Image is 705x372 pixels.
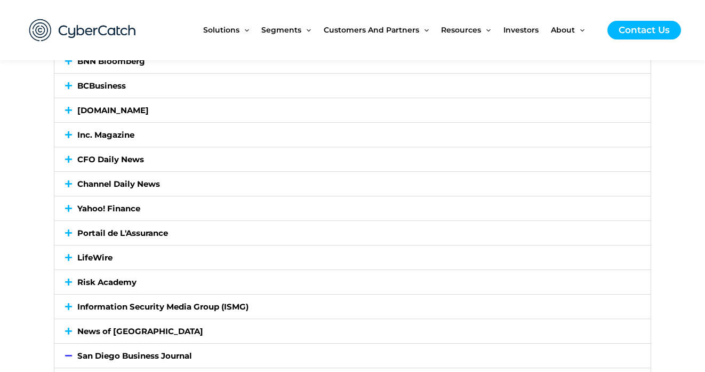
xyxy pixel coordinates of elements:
[54,74,651,98] div: BCBusiness
[77,154,144,164] a: CFO Daily News
[77,302,249,312] a: Information Security Media Group (ISMG)
[203,7,239,52] span: Solutions
[77,130,134,140] a: Inc. Magazine
[77,56,145,66] a: BNN Bloomberg
[54,172,651,196] div: Channel Daily News
[77,81,126,91] a: BCBusiness
[77,179,160,189] a: Channel Daily News
[239,7,249,52] span: Menu Toggle
[77,203,140,213] a: Yahoo! Finance
[503,7,539,52] span: Investors
[261,7,301,52] span: Segments
[77,228,168,238] a: Portail de L'Assurance
[551,7,575,52] span: About
[54,221,651,245] div: Portail de L'Assurance
[54,49,651,73] div: BNN Bloomberg
[77,105,149,115] a: [DOMAIN_NAME]
[203,7,597,52] nav: Site Navigation: New Main Menu
[54,246,651,270] div: LifeWire
[441,7,481,52] span: Resources
[77,252,113,263] a: LifeWire
[503,7,551,52] a: Investors
[54,319,651,343] div: News of [GEOGRAPHIC_DATA]
[54,98,651,122] div: [DOMAIN_NAME]
[54,270,651,294] div: Risk Academy
[77,326,203,336] a: News of [GEOGRAPHIC_DATA]
[419,7,429,52] span: Menu Toggle
[77,351,192,361] a: San Diego Business Journal
[607,21,681,39] a: Contact Us
[324,7,419,52] span: Customers and Partners
[54,123,651,147] div: Inc. Magazine
[481,7,491,52] span: Menu Toggle
[19,8,147,52] img: CyberCatch
[54,147,651,171] div: CFO Daily News
[575,7,584,52] span: Menu Toggle
[301,7,311,52] span: Menu Toggle
[77,277,137,287] a: Risk Academy
[54,295,651,319] div: Information Security Media Group (ISMG)
[54,196,651,220] div: Yahoo! Finance
[54,344,651,368] div: San Diego Business Journal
